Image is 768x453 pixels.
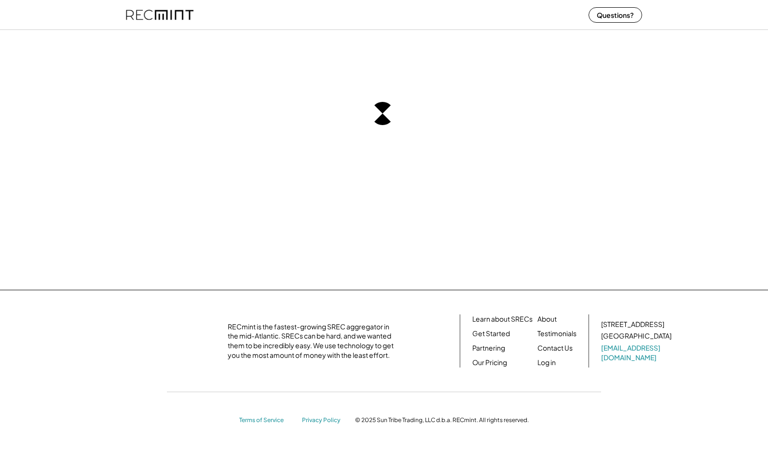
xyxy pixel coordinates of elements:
[239,416,292,425] a: Terms of Service
[472,329,510,339] a: Get Started
[472,343,505,353] a: Partnering
[537,358,556,368] a: Log in
[472,314,533,324] a: Learn about SRECs
[601,343,673,362] a: [EMAIL_ADDRESS][DOMAIN_NAME]
[126,2,193,28] img: recmint-logotype%403x%20%281%29.jpeg
[134,324,216,358] img: yH5BAEAAAAALAAAAAABAAEAAAIBRAA7
[228,322,399,360] div: RECmint is the fastest-growing SREC aggregator in the mid-Atlantic. SRECs can be hard, and we wan...
[537,329,576,339] a: Testimonials
[601,320,664,329] div: [STREET_ADDRESS]
[472,358,507,368] a: Our Pricing
[537,314,557,324] a: About
[601,331,672,341] div: [GEOGRAPHIC_DATA]
[355,416,529,424] div: © 2025 Sun Tribe Trading, LLC d.b.a. RECmint. All rights reserved.
[589,7,642,23] button: Questions?
[302,416,345,425] a: Privacy Policy
[537,343,573,353] a: Contact Us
